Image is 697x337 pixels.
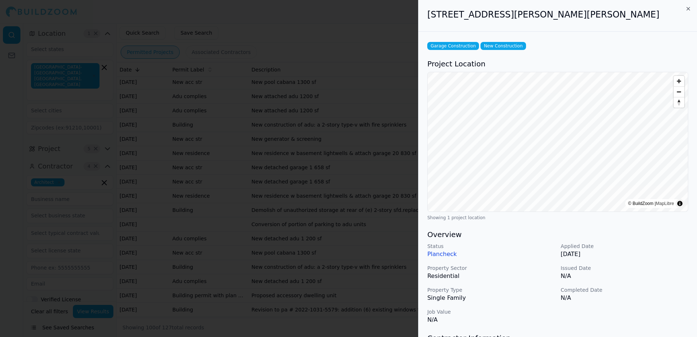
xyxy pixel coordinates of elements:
[427,59,688,69] h3: Project Location
[428,72,688,212] canvas: Map
[561,250,688,259] p: [DATE]
[561,286,688,294] p: Completed Date
[427,215,688,221] div: Showing 1 project location
[561,294,688,302] p: N/A
[480,42,526,50] span: New Construction
[427,286,555,294] p: Property Type
[427,308,555,315] p: Job Value
[561,243,688,250] p: Applied Date
[427,315,555,324] p: N/A
[561,272,688,280] p: N/A
[427,243,555,250] p: Status
[427,229,688,240] h3: Overview
[427,264,555,272] p: Property Sector
[628,200,674,207] div: © BuildZoom |
[427,272,555,280] p: Residential
[674,86,684,97] button: Zoom out
[561,264,688,272] p: Issued Date
[674,97,684,108] button: Reset bearing to north
[674,76,684,86] button: Zoom in
[427,42,479,50] span: Garage Construction
[675,199,684,208] summary: Toggle attribution
[656,201,674,206] a: MapLibre
[427,9,688,20] h2: [STREET_ADDRESS][PERSON_NAME][PERSON_NAME]
[427,250,555,259] p: Plancheck
[427,294,555,302] p: Single Family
